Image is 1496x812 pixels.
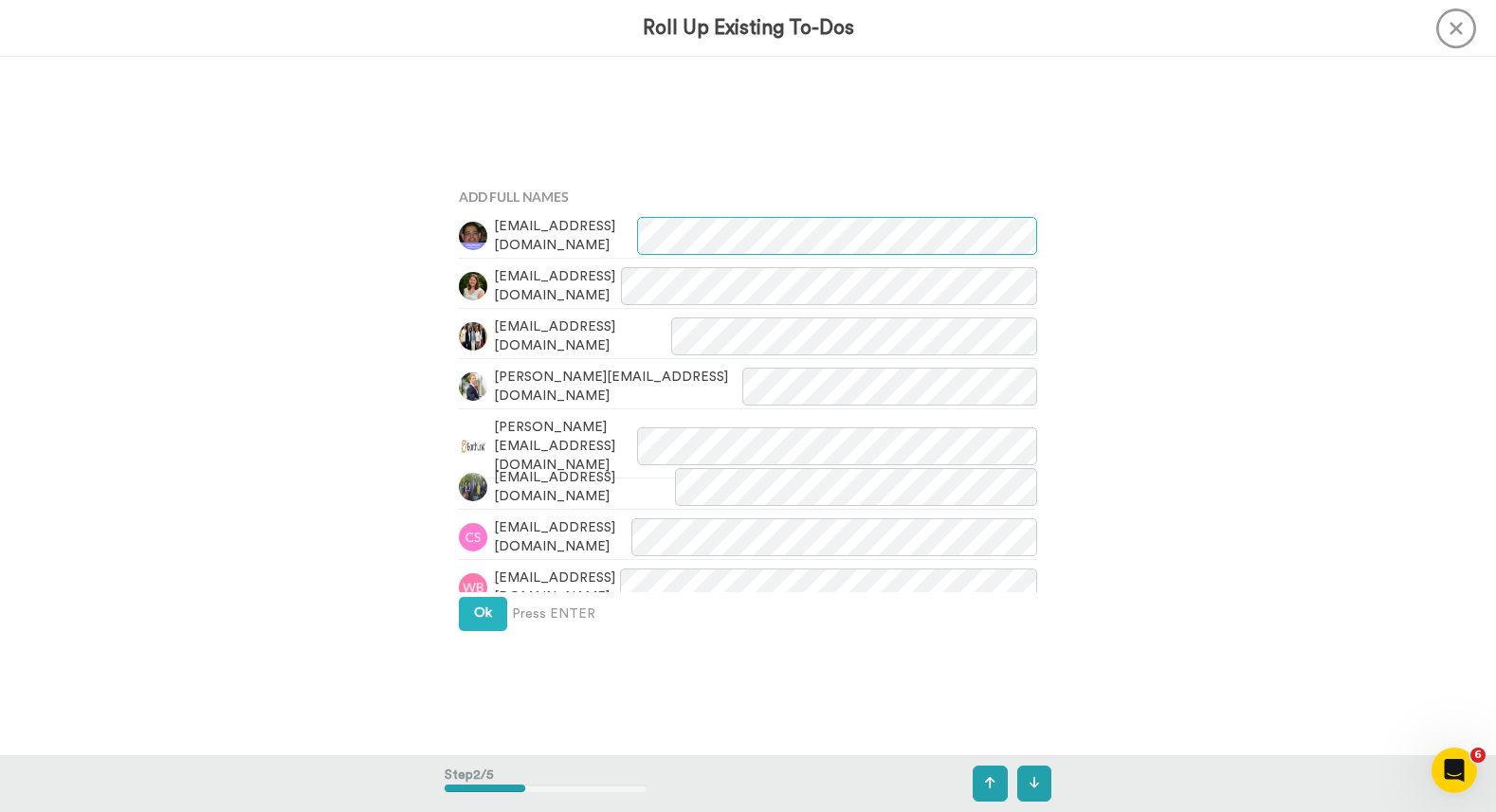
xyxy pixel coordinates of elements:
[445,756,647,811] div: Step 2 / 5
[459,272,487,300] img: be85be17-9692-40c1-8470-d7c00ade0ff8.jpg
[1432,748,1477,793] iframe: Intercom live chat
[1470,748,1486,763] span: 6
[494,267,621,305] span: [EMAIL_ADDRESS][DOMAIN_NAME]
[494,217,637,255] span: [EMAIL_ADDRESS][DOMAIN_NAME]
[459,432,487,460] img: 3477282d-913f-45b2-8350-70b72149b95f.png
[459,573,487,602] img: wb.png
[459,372,487,401] img: 96f5c4d8-2db3-4ee9-8c09-fa4c800e248c.jpg
[494,418,637,475] span: [PERSON_NAME][EMAIL_ADDRESS][DOMAIN_NAME]
[474,606,492,620] span: Ok
[459,597,507,631] button: Ok
[459,189,1037,204] h4: Add Full Names
[494,468,675,506] span: [EMAIL_ADDRESS][DOMAIN_NAME]
[459,523,487,551] img: cs.png
[494,317,671,355] span: [EMAIL_ADDRESS][DOMAIN_NAME]
[459,322,487,351] img: 29dce866-278a-4b3f-9a9c-4322205be75a.jpg
[494,518,631,556] span: [EMAIL_ADDRESS][DOMAIN_NAME]
[494,368,742,406] span: [PERSON_NAME][EMAIL_ADDRESS][DOMAIN_NAME]
[512,604,595,623] span: Press ENTER
[494,568,620,606] span: [EMAIL_ADDRESS][DOMAIN_NAME]
[459,222,487,250] img: 00b0dc70-9e9c-4d5a-8624-c0736b36ac93.jpg
[643,17,854,39] h3: Roll Up Existing To-Dos
[459,473,487,501] img: 57e3567a-fc39-4863-8cb0-c9d2f0770dab.jpg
